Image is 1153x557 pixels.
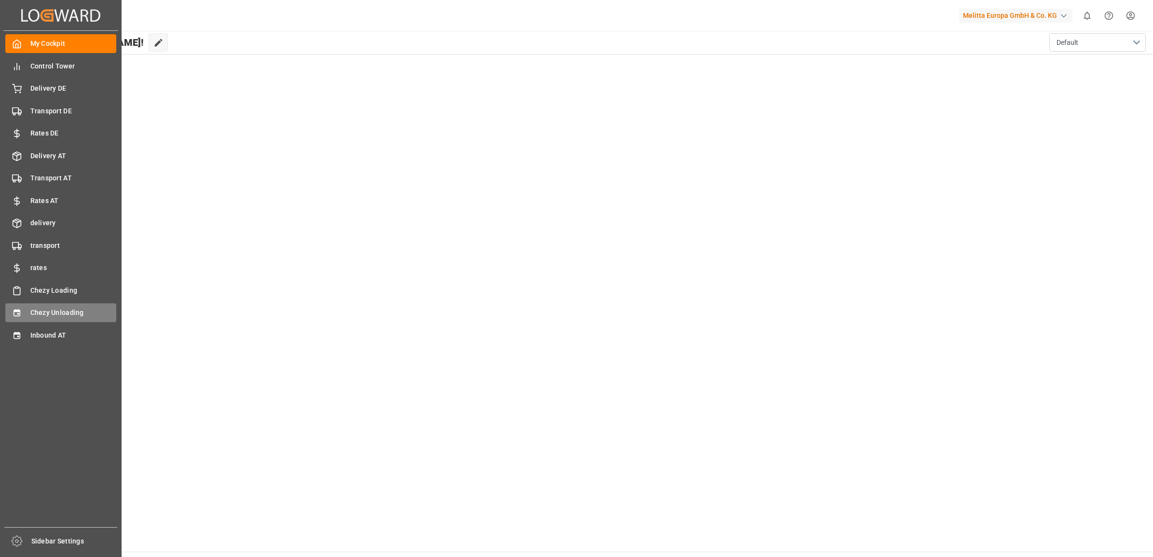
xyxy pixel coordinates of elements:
[30,218,117,228] span: delivery
[959,6,1076,25] button: Melitta Europa GmbH & Co. KG
[5,191,116,210] a: Rates AT
[30,39,117,49] span: My Cockpit
[30,241,117,251] span: transport
[30,330,117,340] span: Inbound AT
[5,169,116,188] a: Transport AT
[30,106,117,116] span: Transport DE
[30,173,117,183] span: Transport AT
[30,151,117,161] span: Delivery AT
[5,326,116,344] a: Inbound AT
[1076,5,1098,27] button: show 0 new notifications
[5,101,116,120] a: Transport DE
[5,258,116,277] a: rates
[5,34,116,53] a: My Cockpit
[30,196,117,206] span: Rates AT
[30,308,117,318] span: Chezy Unloading
[5,79,116,98] a: Delivery DE
[5,303,116,322] a: Chezy Unloading
[1098,5,1120,27] button: Help Center
[5,236,116,255] a: transport
[5,281,116,299] a: Chezy Loading
[30,128,117,138] span: Rates DE
[5,214,116,232] a: delivery
[31,536,118,546] span: Sidebar Settings
[30,285,117,296] span: Chezy Loading
[30,83,117,94] span: Delivery DE
[5,146,116,165] a: Delivery AT
[30,263,117,273] span: rates
[959,9,1072,23] div: Melitta Europa GmbH & Co. KG
[1057,38,1078,48] span: Default
[5,124,116,143] a: Rates DE
[1049,33,1146,52] button: open menu
[30,61,117,71] span: Control Tower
